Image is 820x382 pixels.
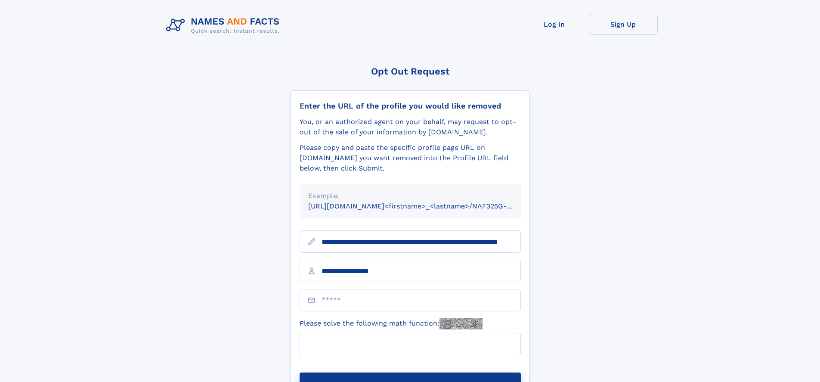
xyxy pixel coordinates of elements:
[520,14,589,35] a: Log In
[300,318,483,329] label: Please solve the following math function:
[300,143,521,174] div: Please copy and paste the specific profile page URL on [DOMAIN_NAME] you want removed into the Pr...
[300,101,521,111] div: Enter the URL of the profile you would like removed
[308,202,537,210] small: [URL][DOMAIN_NAME]<firstname>_<lastname>/NAF325G-xxxxxxxx
[163,14,287,37] img: Logo Names and Facts
[291,66,530,77] div: Opt Out Request
[300,117,521,137] div: You, or an authorized agent on your behalf, may request to opt-out of the sale of your informatio...
[589,14,658,35] a: Sign Up
[308,191,512,201] div: Example:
